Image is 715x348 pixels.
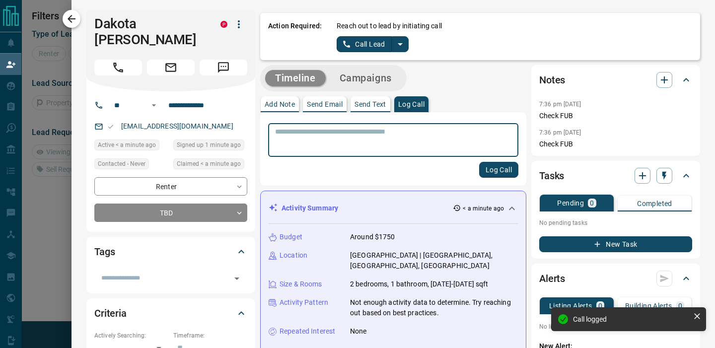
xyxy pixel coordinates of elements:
[539,215,692,230] p: No pending tasks
[678,302,682,309] p: 0
[230,272,244,285] button: Open
[539,236,692,252] button: New Task
[479,162,518,178] button: Log Call
[539,271,565,286] h2: Alerts
[350,279,489,289] p: 2 bedrooms, 1 bathroom, [DATE]-[DATE] sqft
[350,250,518,271] p: [GEOGRAPHIC_DATA] | [GEOGRAPHIC_DATA], [GEOGRAPHIC_DATA], [GEOGRAPHIC_DATA]
[98,140,156,150] span: Active < a minute ago
[98,159,145,169] span: Contacted - Never
[573,315,689,323] div: Call logged
[280,326,335,337] p: Repeated Interest
[280,250,307,261] p: Location
[268,21,322,52] p: Action Required:
[265,70,326,86] button: Timeline
[539,129,581,136] p: 7:36 pm [DATE]
[173,158,247,172] div: Mon Sep 15 2025
[398,101,425,108] p: Log Call
[173,331,247,340] p: Timeframe:
[147,60,195,75] span: Email
[265,101,295,108] p: Add Note
[121,122,233,130] a: [EMAIL_ADDRESS][DOMAIN_NAME]
[280,232,302,242] p: Budget
[539,139,692,149] p: Check FUB
[94,240,247,264] div: Tags
[539,111,692,121] p: Check FUB
[463,204,504,213] p: < a minute ago
[539,164,692,188] div: Tasks
[598,302,602,309] p: 0
[94,60,142,75] span: Call
[539,101,581,108] p: 7:36 pm [DATE]
[539,267,692,290] div: Alerts
[637,200,672,207] p: Completed
[280,279,322,289] p: Size & Rooms
[590,200,594,207] p: 0
[557,200,584,207] p: Pending
[625,302,672,309] p: Building Alerts
[94,305,127,321] h2: Criteria
[94,177,247,196] div: Renter
[337,36,392,52] button: Call Lead
[148,99,160,111] button: Open
[220,21,227,28] div: property.ca
[549,302,592,309] p: Listing Alerts
[337,36,409,52] div: split button
[177,140,241,150] span: Signed up 1 minute ago
[350,326,367,337] p: None
[94,301,247,325] div: Criteria
[307,101,343,108] p: Send Email
[107,123,114,130] svg: Email Valid
[94,331,168,340] p: Actively Searching:
[539,168,564,184] h2: Tasks
[539,72,565,88] h2: Notes
[337,21,442,31] p: Reach out to lead by initiating call
[94,139,168,153] div: Mon Sep 15 2025
[280,297,328,308] p: Activity Pattern
[94,244,115,260] h2: Tags
[94,204,247,222] div: TBD
[282,203,338,213] p: Activity Summary
[350,232,395,242] p: Around $1750
[177,159,241,169] span: Claimed < a minute ago
[330,70,402,86] button: Campaigns
[539,68,692,92] div: Notes
[200,60,247,75] span: Message
[350,297,518,318] p: Not enough activity data to determine. Try reaching out based on best practices.
[173,139,247,153] div: Mon Sep 15 2025
[355,101,386,108] p: Send Text
[539,322,692,331] p: No listing alerts available
[94,16,206,48] h1: Dakota [PERSON_NAME]
[269,199,518,217] div: Activity Summary< a minute ago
